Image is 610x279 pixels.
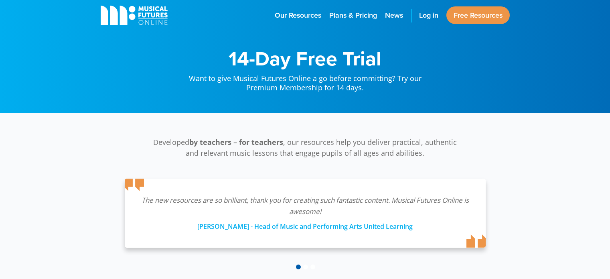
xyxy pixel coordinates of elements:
[329,10,377,21] span: Plans & Pricing
[149,137,462,159] p: Developed , our resources help you deliver practical, authentic and relevant music lessons that e...
[385,10,403,21] span: News
[189,137,283,147] strong: by teachers – for teachers
[446,6,510,24] a: Free Resources
[275,10,321,21] span: Our Resources
[141,195,470,217] p: The new resources are so brilliant, thank you for creating such fantastic content. Musical Future...
[181,68,430,93] p: Want to give Musical Futures Online a go before committing? Try our Premium Membership for 14 days.
[419,10,438,21] span: Log in
[141,217,470,232] div: [PERSON_NAME] - Head of Music and Performing Arts United Learning
[181,48,430,68] h1: 14-Day Free Trial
